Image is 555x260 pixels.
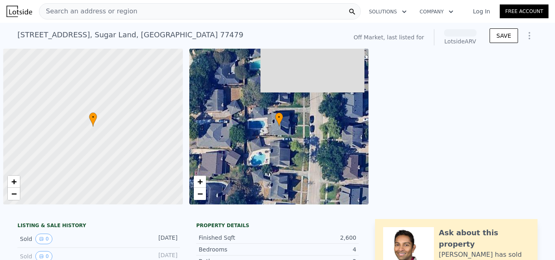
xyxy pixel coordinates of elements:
[500,4,548,18] a: Free Account
[362,4,413,19] button: Solutions
[439,227,529,250] div: Ask about this property
[490,28,518,43] button: SAVE
[17,29,243,41] div: [STREET_ADDRESS] , Sugar Land , [GEOGRAPHIC_DATA] 77479
[39,6,137,16] span: Search an address or region
[196,222,359,229] div: Property details
[7,6,32,17] img: Lotside
[199,245,277,254] div: Bedrooms
[194,176,206,188] a: Zoom in
[275,114,283,121] span: •
[277,245,356,254] div: 4
[521,28,538,44] button: Show Options
[277,234,356,242] div: 2,600
[17,222,180,230] div: LISTING & SALE HISTORY
[35,234,52,244] button: View historical data
[463,7,500,15] a: Log In
[353,33,424,41] div: Off Market, last listed for
[199,234,277,242] div: Finished Sqft
[89,114,97,121] span: •
[89,112,97,127] div: •
[8,188,20,200] a: Zoom out
[141,234,178,244] div: [DATE]
[197,189,202,199] span: −
[413,4,460,19] button: Company
[8,176,20,188] a: Zoom in
[11,189,17,199] span: −
[194,188,206,200] a: Zoom out
[444,37,477,45] div: Lotside ARV
[275,112,283,127] div: •
[20,234,92,244] div: Sold
[197,176,202,187] span: +
[11,176,17,187] span: +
